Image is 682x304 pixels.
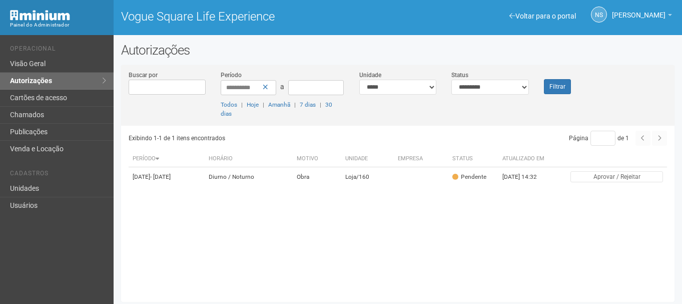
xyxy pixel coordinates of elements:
a: Amanhã [268,101,290,108]
a: [PERSON_NAME] [612,13,672,21]
h2: Autorizações [121,43,674,58]
span: - [DATE] [150,173,171,180]
label: Status [451,71,468,80]
th: Atualizado em [498,151,553,167]
a: 7 dias [300,101,316,108]
th: Motivo [293,151,341,167]
td: [DATE] [129,167,204,187]
th: Status [448,151,498,167]
td: Loja/160 [341,167,394,187]
button: Aprovar / Rejeitar [570,171,663,182]
th: Empresa [394,151,448,167]
label: Buscar por [129,71,158,80]
a: Hoje [247,101,259,108]
span: | [320,101,321,108]
span: a [280,83,284,91]
a: NS [591,7,607,23]
a: Voltar para o portal [509,12,576,20]
button: Filtrar [544,79,571,94]
h1: Vogue Square Life Experience [121,10,390,23]
span: Página de 1 [569,135,629,142]
div: Exibindo 1-1 de 1 itens encontrados [129,131,394,146]
label: Unidade [359,71,381,80]
th: Horário [205,151,293,167]
div: Pendente [452,173,486,181]
span: | [241,101,243,108]
td: [DATE] 14:32 [498,167,553,187]
li: Cadastros [10,170,106,180]
td: Diurno / Noturno [205,167,293,187]
span: | [294,101,296,108]
th: Período [129,151,204,167]
th: Unidade [341,151,394,167]
span: Nicolle Silva [612,2,665,19]
img: Minium [10,10,70,21]
span: | [263,101,264,108]
div: Painel do Administrador [10,21,106,30]
label: Período [221,71,242,80]
a: Todos [221,101,237,108]
li: Operacional [10,45,106,56]
td: Obra [293,167,341,187]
